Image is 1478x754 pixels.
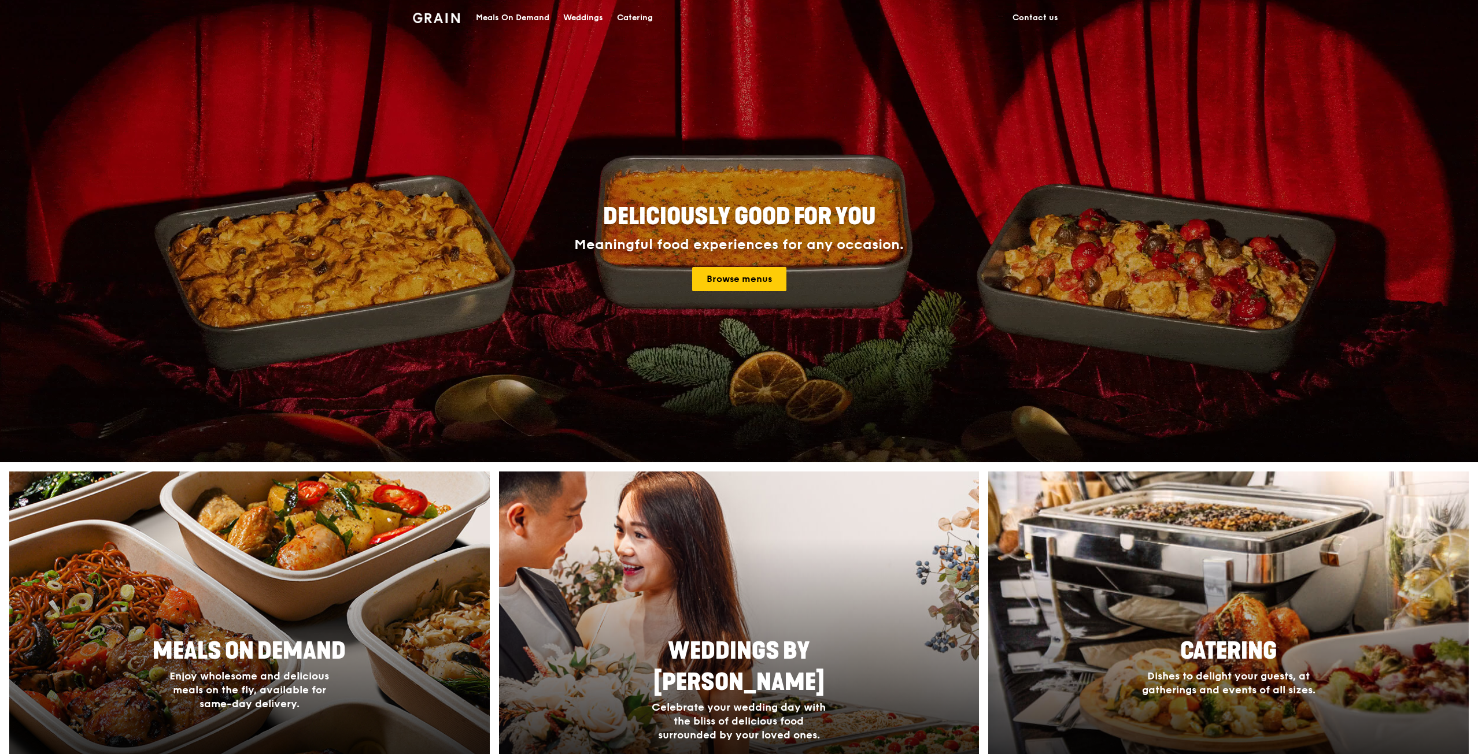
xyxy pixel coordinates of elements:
div: Meals On Demand [476,1,549,35]
span: Deliciously good for you [603,203,875,231]
div: Weddings [563,1,603,35]
img: Grain [413,13,460,23]
a: Weddings [556,1,610,35]
span: Weddings by [PERSON_NAME] [653,637,825,696]
span: Celebrate your wedding day with the bliss of delicious food surrounded by your loved ones. [652,701,826,741]
a: Contact us [1006,1,1065,35]
div: Catering [617,1,653,35]
span: Meals On Demand [153,637,346,665]
span: Dishes to delight your guests, at gatherings and events of all sizes. [1142,670,1316,696]
div: Meaningful food experiences for any occasion. [531,237,947,253]
a: Browse menus [692,267,786,291]
span: Enjoy wholesome and delicious meals on the fly, available for same-day delivery. [169,670,329,710]
a: Catering [610,1,660,35]
span: Catering [1180,637,1277,665]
